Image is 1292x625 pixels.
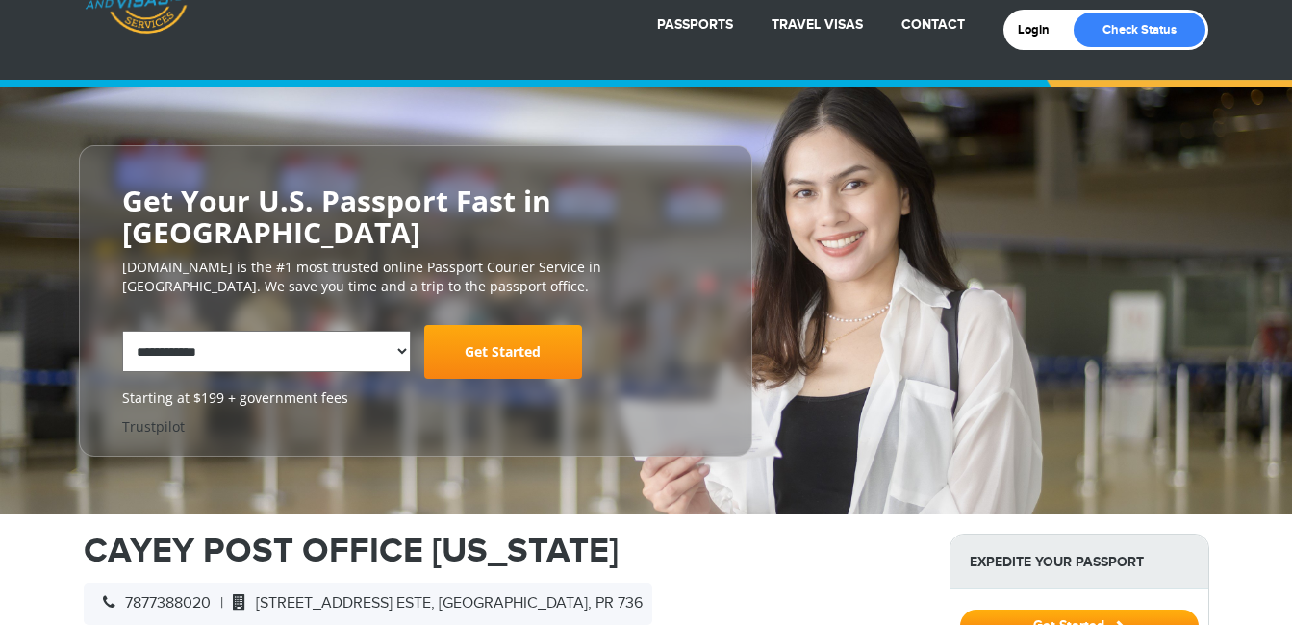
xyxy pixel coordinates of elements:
[93,594,211,612] span: 7877388020
[1018,22,1063,37] a: Login
[84,534,921,568] h1: CAYEY POST OFFICE [US_STATE]
[1074,12,1205,47] a: Check Status
[657,16,733,33] a: Passports
[424,325,582,379] a: Get Started
[84,583,652,625] div: |
[122,417,185,436] a: Trustpilot
[122,185,709,248] h2: Get Your U.S. Passport Fast in [GEOGRAPHIC_DATA]
[122,258,709,296] p: [DOMAIN_NAME] is the #1 most trusted online Passport Courier Service in [GEOGRAPHIC_DATA]. We sav...
[901,16,965,33] a: Contact
[772,16,863,33] a: Travel Visas
[223,594,643,612] span: [STREET_ADDRESS] ESTE, [GEOGRAPHIC_DATA], PR 736
[122,388,709,408] span: Starting at $199 + government fees
[950,535,1208,589] strong: Expedite Your Passport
